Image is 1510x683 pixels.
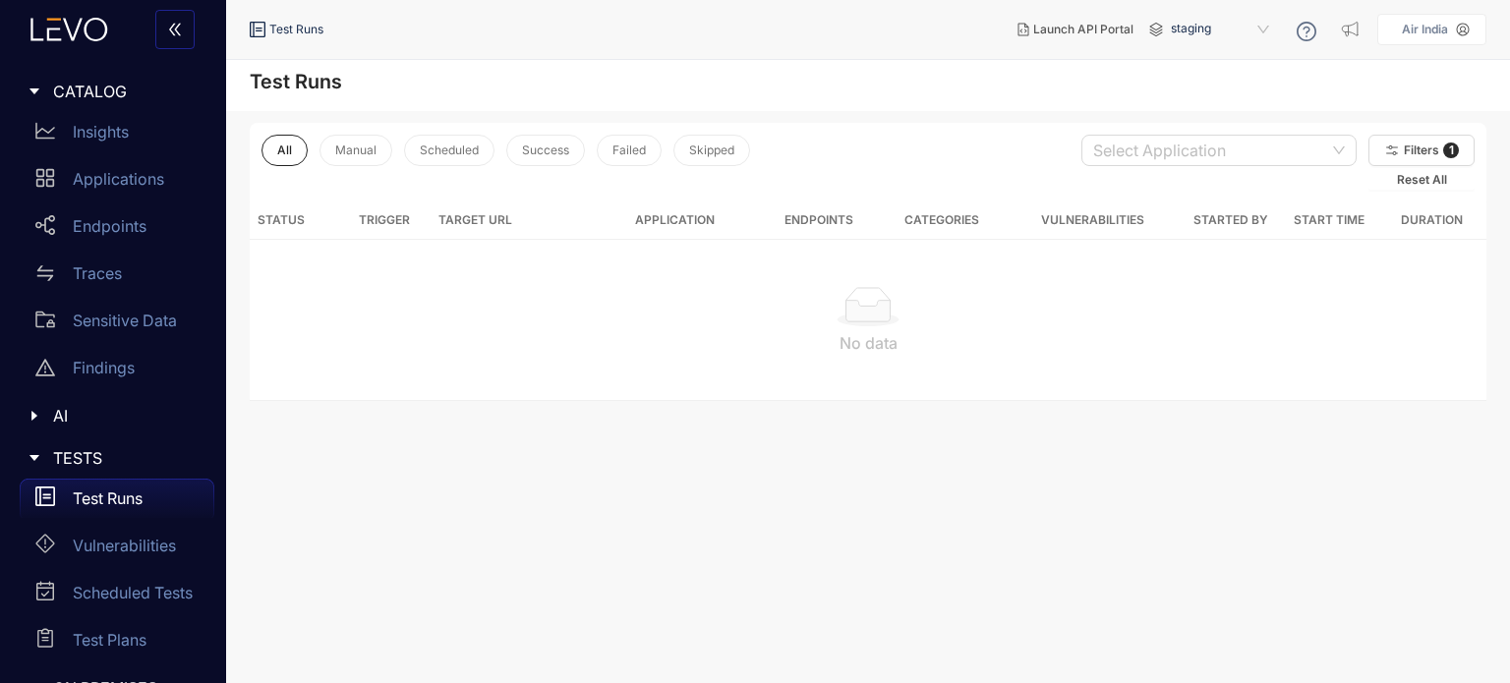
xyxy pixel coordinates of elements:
[20,159,214,206] a: Applications
[12,437,214,479] div: TESTS
[612,143,646,157] span: Failed
[1033,23,1133,36] span: Launch API Portal
[627,201,760,240] th: Application
[1368,135,1475,166] button: Filters1
[404,135,494,166] button: Scheduled
[250,70,342,93] h4: Test Runs
[28,85,41,98] span: caret-right
[20,254,214,301] a: Traces
[20,620,214,667] a: Test Plans
[1368,170,1475,190] button: Reset All
[73,264,122,282] p: Traces
[167,22,183,39] span: double-left
[73,170,164,188] p: Applications
[1005,201,1182,240] th: Vulnerabilities
[319,135,392,166] button: Manual
[760,201,878,240] th: Endpoints
[261,135,308,166] button: All
[53,83,199,100] span: CATALOG
[53,449,199,467] span: TESTS
[1443,142,1459,158] span: 1
[269,23,323,36] span: Test Runs
[73,217,146,235] p: Endpoints
[20,526,214,573] a: Vulnerabilities
[673,135,750,166] button: Skipped
[597,135,662,166] button: Failed
[1182,201,1280,240] th: Started By
[277,143,292,157] span: All
[1378,201,1486,240] th: Duration
[420,143,479,157] span: Scheduled
[506,135,585,166] button: Success
[250,201,337,240] th: Status
[35,263,55,283] span: swap
[73,312,177,329] p: Sensitive Data
[431,201,627,240] th: Target URL
[1402,23,1448,36] p: Air India
[73,584,193,601] p: Scheduled Tests
[689,143,734,157] span: Skipped
[1171,14,1273,45] span: staging
[53,407,199,425] span: AI
[73,631,146,649] p: Test Plans
[12,395,214,436] div: AI
[73,489,143,507] p: Test Runs
[522,143,569,157] span: Success
[335,143,377,157] span: Manual
[20,348,214,395] a: Findings
[12,71,214,112] div: CATALOG
[155,10,195,49] button: double-left
[35,358,55,377] span: warning
[1280,201,1378,240] th: Start Time
[73,359,135,376] p: Findings
[20,479,214,526] a: Test Runs
[28,409,41,423] span: caret-right
[337,201,431,240] th: Trigger
[73,123,129,141] p: Insights
[20,206,214,254] a: Endpoints
[73,537,176,554] p: Vulnerabilities
[1404,143,1439,157] span: Filters
[28,451,41,465] span: caret-right
[20,301,214,348] a: Sensitive Data
[1397,173,1447,187] span: Reset All
[20,112,214,159] a: Insights
[20,573,214,620] a: Scheduled Tests
[878,201,1004,240] th: Categories
[265,334,1471,352] div: No data
[1002,14,1149,45] button: Launch API Portal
